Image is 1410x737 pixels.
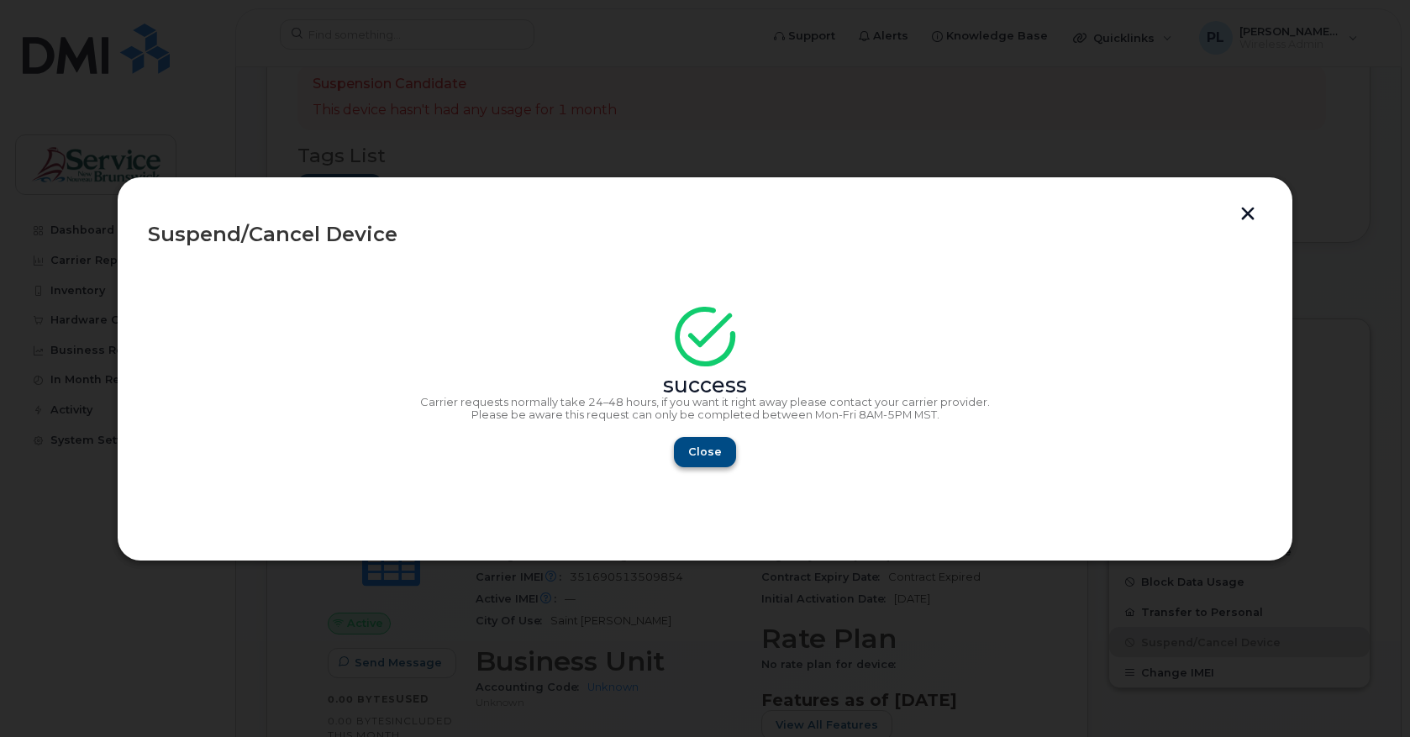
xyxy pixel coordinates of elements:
[674,437,736,467] button: Close
[148,379,1262,392] div: success
[148,396,1262,409] p: Carrier requests normally take 24–48 hours, if you want it right away please contact your carrier...
[688,444,722,460] span: Close
[148,408,1262,422] p: Please be aware this request can only be completed between Mon-Fri 8AM-5PM MST.
[148,224,1262,245] div: Suspend/Cancel Device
